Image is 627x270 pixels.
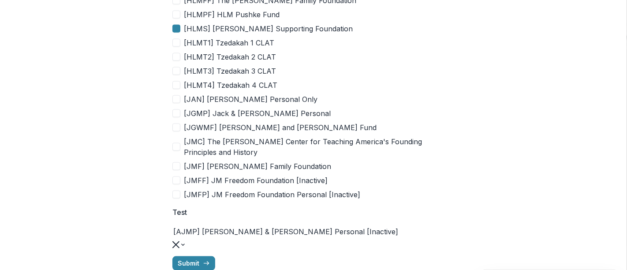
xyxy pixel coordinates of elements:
span: [JGMP] Jack & [PERSON_NAME] Personal [184,108,331,119]
span: [JAN] [PERSON_NAME] Personal Only [184,94,317,105]
span: [HLMT2] Tzedakah 2 CLAT [184,52,276,62]
p: Test [172,207,187,217]
span: [JMFF] JM Freedom Foundation [Inactive] [184,175,328,186]
span: [JMC] The [PERSON_NAME] Center for Teaching America's Founding Principles and History [184,136,455,157]
span: [JMFP] JM Freedom Foundation Personal [Inactive] [184,189,360,200]
span: [HLMT4] Tzedakah 4 CLAT [184,80,277,90]
span: [HLMS] [PERSON_NAME] Supporting Foundation [184,23,353,34]
span: [JMF] [PERSON_NAME] Family Foundation [184,161,331,172]
div: Clear selected options [172,239,179,249]
span: [HLMPF] HLM Pushke Fund [184,9,280,20]
span: [JGWMF] [PERSON_NAME] and [PERSON_NAME] Fund [184,122,377,133]
span: [HLMT1] Tzedakah 1 CLAT [184,37,274,48]
span: [HLMT3] Tzedakah 3 CLAT [184,66,276,76]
